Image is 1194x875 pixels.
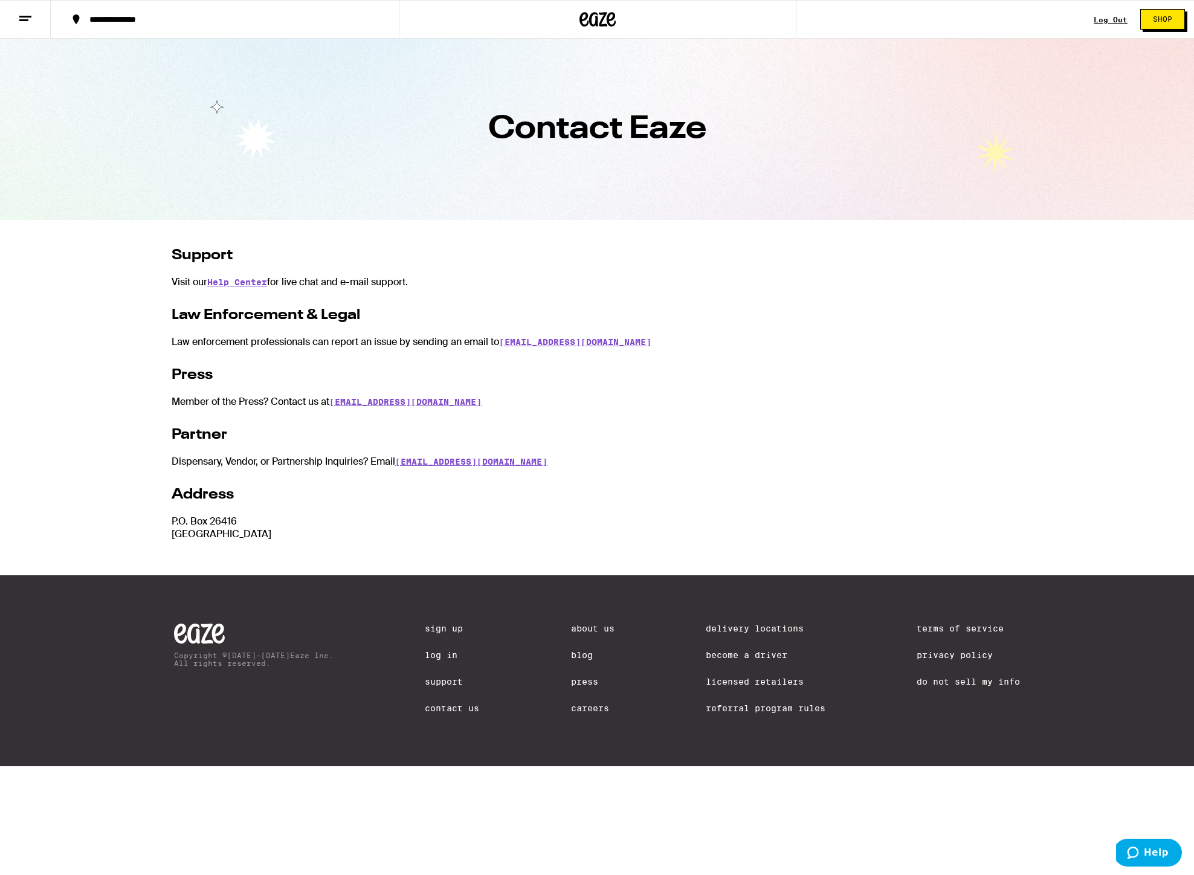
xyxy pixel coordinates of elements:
button: Log Out [1090,15,1131,24]
h2: Address [172,485,1022,505]
a: Support [425,677,479,686]
h2: Press [172,365,1022,386]
button: Shop [1140,9,1185,30]
div: Log Out [1094,16,1128,24]
h2: Law Enforcement & Legal [172,305,1022,326]
a: Sign Up [425,624,479,633]
a: Terms of Service [917,624,1020,633]
p: Member of the Press? Contact us at [172,395,1022,408]
p: Copyright © [DATE]-[DATE] Eaze Inc. All rights reserved. [174,651,334,667]
a: Blog [571,650,615,660]
h2: Support [172,245,1022,266]
a: Become a Driver [706,650,825,660]
a: About Us [571,624,615,633]
a: Help Center [207,277,267,287]
a: Privacy Policy [917,650,1020,660]
a: Contact Us [425,703,479,713]
p: P.O. Box 26416 [GEOGRAPHIC_DATA] [172,515,1022,540]
p: Dispensary, Vendor, or Partnership Inquiries? Email [172,455,1022,468]
p: Law enforcement professionals can report an issue by sending an email to [172,335,1022,348]
span: Shop [1153,16,1172,23]
a: Referral Program Rules [706,703,825,713]
a: [EMAIL_ADDRESS][DOMAIN_NAME] [395,457,547,467]
a: Delivery Locations [706,624,825,633]
a: Careers [571,703,615,713]
a: [EMAIL_ADDRESS][DOMAIN_NAME] [329,397,482,407]
a: Press [571,677,615,686]
h2: Partner [172,425,1022,445]
p: Visit our for live chat and e-mail support. [172,276,1022,288]
a: Log In [425,650,479,660]
iframe: Opens a widget where you can find more information [1116,839,1182,869]
a: Licensed Retailers [706,677,825,686]
h1: Contact Eaze [162,114,1032,145]
a: Do Not Sell My Info [917,677,1020,686]
a: [EMAIL_ADDRESS][DOMAIN_NAME] [499,337,651,347]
